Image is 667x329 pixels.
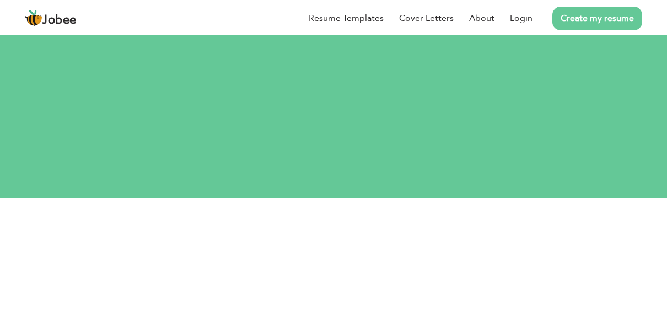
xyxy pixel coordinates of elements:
a: Jobee [25,9,77,27]
a: Resume Templates [309,12,384,25]
img: jobee.io [25,9,42,27]
a: About [469,12,494,25]
a: Login [510,12,532,25]
a: Create my resume [552,7,642,30]
span: Jobee [42,14,77,26]
a: Cover Letters [399,12,454,25]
